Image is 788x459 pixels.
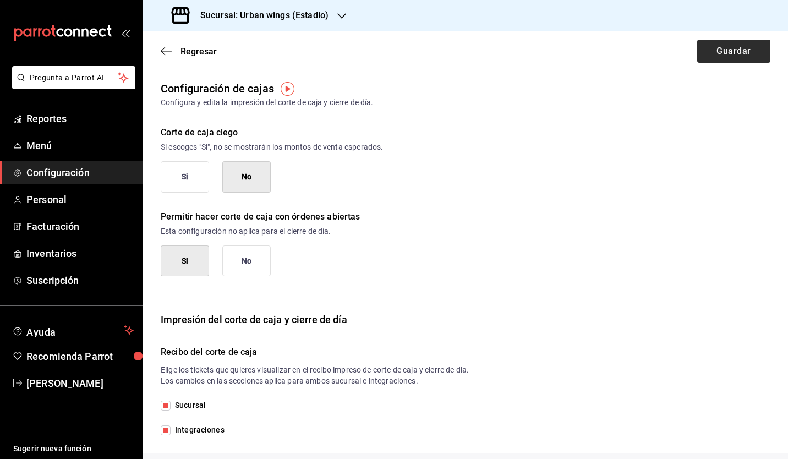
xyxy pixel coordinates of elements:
[281,82,294,96] img: Tooltip marker
[222,245,271,277] button: No
[697,40,770,63] button: Guardar
[26,111,134,126] span: Reportes
[171,424,225,436] span: Integraciones
[161,245,209,277] button: Si
[26,138,134,153] span: Menú
[8,80,135,91] a: Pregunta a Parrot AI
[12,66,135,89] button: Pregunta a Parrot AI
[161,97,770,108] div: Configura y edita la impresión del corte de caja y cierre de día.
[161,141,770,152] p: Si escoges "Si", no se mostrarán los montos de venta esperados.
[26,349,134,364] span: Recomienda Parrot
[26,273,134,288] span: Suscripción
[191,9,329,22] h3: Sucursal: Urban wings (Estadio)
[180,46,217,57] span: Regresar
[161,312,770,327] div: Impresión del corte de caja y cierre de día
[26,376,134,391] span: [PERSON_NAME]
[121,29,130,37] button: open_drawer_menu
[26,324,119,337] span: Ayuda
[30,72,118,84] span: Pregunta a Parrot AI
[171,400,206,411] span: Sucursal
[161,226,770,237] p: Esta configuración no aplica para el cierre de día.
[161,46,217,57] button: Regresar
[26,246,134,261] span: Inventarios
[13,443,134,455] span: Sugerir nueva función
[161,364,770,386] p: Elige los tickets que quieres visualizar en el recibo impreso de corte de caja y cierre de dia. L...
[161,345,770,360] h6: Recibo del corte de caja
[161,161,209,193] button: Si
[161,80,274,97] div: Configuración de cajas
[26,219,134,234] span: Facturación
[161,210,770,223] div: Permitir hacer corte de caja con órdenes abiertas
[26,192,134,207] span: Personal
[222,161,271,193] button: No
[26,165,134,180] span: Configuración
[161,126,770,139] div: Corte de caja ciego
